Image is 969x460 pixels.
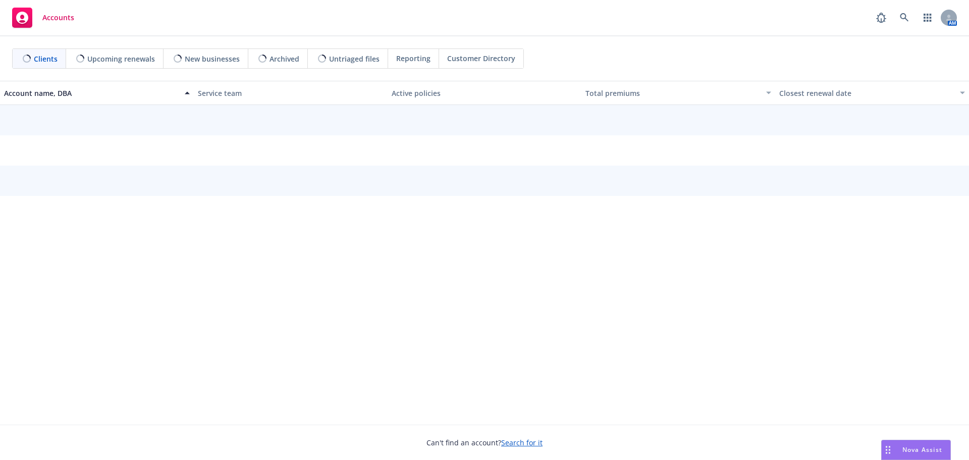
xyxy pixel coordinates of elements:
div: Service team [198,88,384,98]
button: Closest renewal date [775,81,969,105]
span: Clients [34,54,58,64]
div: Account name, DBA [4,88,179,98]
span: Nova Assist [902,445,942,454]
button: Service team [194,81,388,105]
button: Total premiums [581,81,775,105]
button: Active policies [388,81,581,105]
div: Drag to move [882,440,894,459]
button: Nova Assist [881,440,951,460]
a: Search for it [501,438,543,447]
div: Closest renewal date [779,88,954,98]
span: Accounts [42,14,74,22]
div: Total premiums [585,88,760,98]
span: Upcoming renewals [87,54,155,64]
span: New businesses [185,54,240,64]
span: Reporting [396,53,430,64]
span: Customer Directory [447,53,515,64]
span: Archived [270,54,299,64]
a: Report a Bug [871,8,891,28]
a: Accounts [8,4,78,32]
a: Switch app [918,8,938,28]
div: Active policies [392,88,577,98]
span: Untriaged files [329,54,380,64]
a: Search [894,8,914,28]
span: Can't find an account? [426,437,543,448]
